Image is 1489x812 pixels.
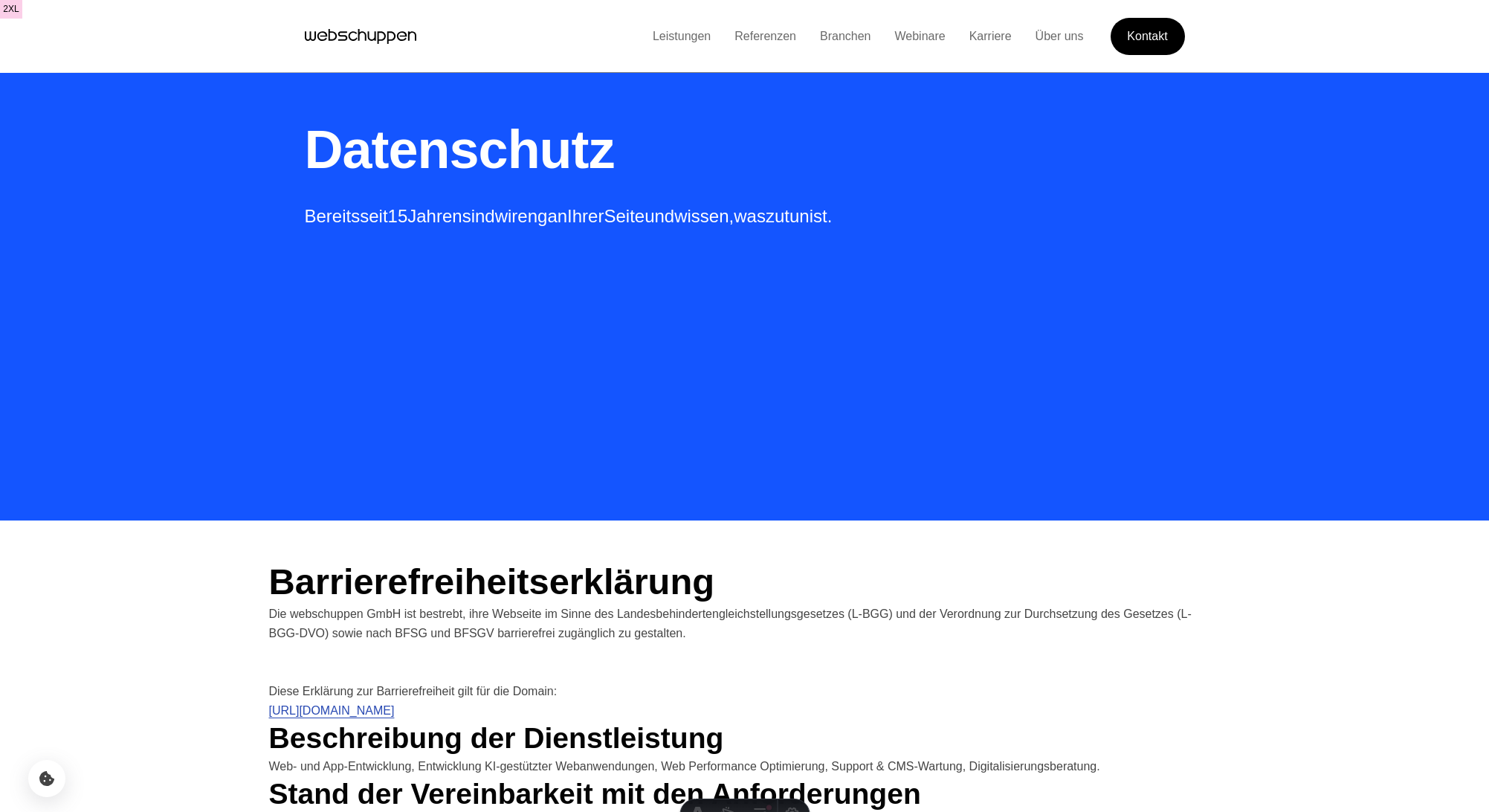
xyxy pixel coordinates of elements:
span: 2xl [3,2,19,17]
span: Datenschutz [305,120,615,179]
span: tun [784,206,809,226]
span: was [734,206,766,226]
span: Ihrer [567,206,604,226]
a: Leistungen [641,30,723,42]
span: Seite [604,206,645,226]
span: an [547,206,567,226]
h1: Barrierefreiheitserklärung [269,559,1221,605]
span: sind [462,206,495,226]
span: 15 [388,206,408,226]
a: Get Started [1111,18,1185,55]
a: Hauptseite besuchen [305,25,416,48]
span: Jahren [407,206,462,226]
span: wir [495,206,518,226]
a: [URL][DOMAIN_NAME] [269,704,395,717]
a: Referenzen [723,30,808,42]
a: Branchen [808,30,883,42]
span: wissen, [674,206,734,226]
h2: Beschreibung der Dienstleistung [269,721,1221,757]
span: und [645,206,674,226]
a: Webinare [882,30,957,42]
span: ist. [810,206,833,226]
span: Bereits [305,206,361,226]
span: zu [766,206,784,226]
span: seit [360,206,387,226]
a: Über uns [1024,30,1096,42]
p: Web- und App-Entwicklung, Entwicklung KI-gestützter Webanwendungen, Web Performance Optimierung, ... [269,757,1221,776]
span: eng [517,206,547,226]
button: Cookie-Einstellungen öffnen [28,760,65,797]
p: Die webschuppen GmbH ist bestrebt, ihre Webseite im Sinne des Landesbehindertengleichstellungsges... [269,605,1221,643]
a: Karriere [957,30,1024,42]
p: Diese Erklärung zur Barrierefreiheit gilt für die Domain: [269,682,1221,721]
